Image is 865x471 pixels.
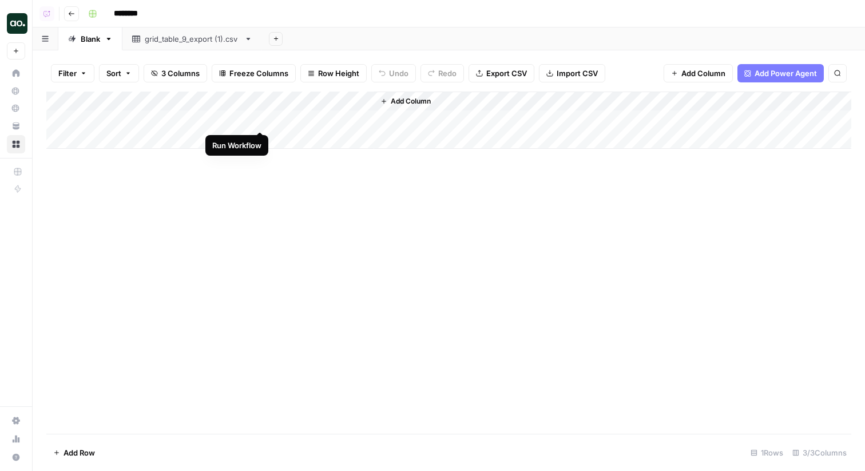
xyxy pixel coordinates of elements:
[391,96,431,106] span: Add Column
[539,64,605,82] button: Import CSV
[7,430,25,448] a: Usage
[212,140,261,151] div: Run Workflow
[144,64,207,82] button: 3 Columns
[7,411,25,430] a: Settings
[161,68,200,79] span: 3 Columns
[557,68,598,79] span: Import CSV
[81,33,100,45] div: Blank
[7,135,25,153] a: Browse
[212,64,296,82] button: Freeze Columns
[788,444,851,462] div: 3/3 Columns
[7,448,25,466] button: Help + Support
[58,68,77,79] span: Filter
[58,27,122,50] a: Blank
[7,64,25,82] a: Home
[99,64,139,82] button: Sort
[486,68,527,79] span: Export CSV
[7,13,27,34] img: Vicky Testing Logo
[681,68,725,79] span: Add Column
[106,68,121,79] span: Sort
[46,444,102,462] button: Add Row
[737,64,824,82] button: Add Power Agent
[51,64,94,82] button: Filter
[755,68,817,79] span: Add Power Agent
[229,68,288,79] span: Freeze Columns
[371,64,416,82] button: Undo
[469,64,534,82] button: Export CSV
[376,94,435,109] button: Add Column
[389,68,408,79] span: Undo
[420,64,464,82] button: Redo
[64,447,95,458] span: Add Row
[7,117,25,135] a: Your Data
[122,27,262,50] a: grid_table_9_export (1).csv
[746,444,788,462] div: 1 Rows
[145,33,240,45] div: grid_table_9_export (1).csv
[438,68,457,79] span: Redo
[318,68,359,79] span: Row Height
[7,9,25,38] button: Workspace: Vicky Testing
[300,64,367,82] button: Row Height
[664,64,733,82] button: Add Column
